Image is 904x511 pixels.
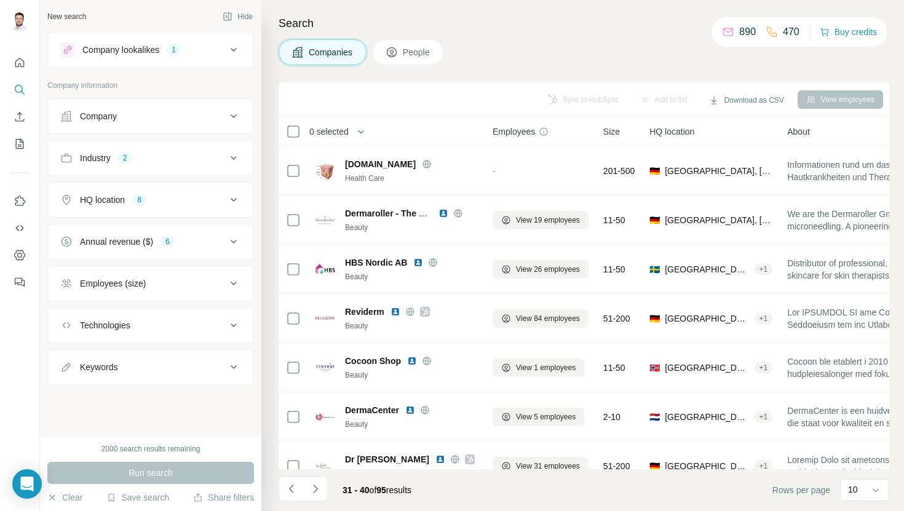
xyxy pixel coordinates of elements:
[665,460,749,472] span: [GEOGRAPHIC_DATA], [GEOGRAPHIC_DATA]|[GEOGRAPHIC_DATA]|[GEOGRAPHIC_DATA]
[48,35,253,65] button: Company lookalikes1
[345,468,478,479] div: Beauty
[755,461,773,472] div: + 1
[80,361,117,373] div: Keywords
[214,7,261,26] button: Hide
[755,362,773,373] div: + 1
[161,236,175,247] div: 6
[10,271,30,293] button: Feedback
[48,311,253,340] button: Technologies
[516,411,576,422] span: View 5 employees
[603,312,630,325] span: 51-200
[493,457,589,475] button: View 31 employees
[80,319,130,331] div: Technologies
[10,106,30,128] button: Enrich CSV
[665,214,772,226] span: [GEOGRAPHIC_DATA], [GEOGRAPHIC_DATA]
[315,161,335,181] img: Logo of Hautinfo.de
[345,271,478,282] div: Beauty
[649,214,660,226] span: 🇩🇪
[315,456,335,476] img: Logo of Dr Spiller
[516,362,576,373] span: View 1 employees
[370,485,377,495] span: of
[413,258,423,267] img: LinkedIn logo
[315,363,335,372] img: Logo of Cocoon Shop
[315,259,335,279] img: Logo of HBS Nordic AB
[665,411,749,423] span: [GEOGRAPHIC_DATA], [GEOGRAPHIC_DATA]|[GEOGRAPHIC_DATA]
[80,110,117,122] div: Company
[493,309,589,328] button: View 84 employees
[47,491,82,504] button: Clear
[755,313,773,324] div: + 1
[279,15,889,32] h4: Search
[516,264,580,275] span: View 26 employees
[665,165,772,177] span: [GEOGRAPHIC_DATA], [GEOGRAPHIC_DATA]
[435,454,445,464] img: LinkedIn logo
[755,264,773,275] div: + 1
[48,269,253,298] button: Employees (size)
[603,362,625,374] span: 11-50
[343,485,370,495] span: 31 - 40
[493,166,496,176] span: -
[649,460,660,472] span: 🇩🇪
[649,312,660,325] span: 🇩🇪
[665,312,749,325] span: [GEOGRAPHIC_DATA], [GEOGRAPHIC_DATA]
[106,491,169,504] button: Save search
[493,408,584,426] button: View 5 employees
[739,25,756,39] p: 890
[132,194,146,205] div: 8
[603,263,625,275] span: 11-50
[649,411,660,423] span: 🇳🇱
[376,485,386,495] span: 95
[665,263,749,275] span: [GEOGRAPHIC_DATA], SE - M
[493,260,589,279] button: View 26 employees
[315,210,335,230] img: Logo of Dermaroller - The Original
[649,125,694,138] span: HQ location
[516,313,580,324] span: View 84 employees
[101,443,200,454] div: 2000 search results remaining
[10,52,30,74] button: Quick start
[48,352,253,382] button: Keywords
[80,152,111,164] div: Industry
[47,11,86,22] div: New search
[700,91,792,109] button: Download as CSV
[193,491,254,504] button: Share filters
[10,133,30,155] button: My lists
[10,217,30,239] button: Use Surfe API
[80,236,153,248] div: Annual revenue ($)
[345,208,451,218] span: Dermaroller - The Original
[10,79,30,101] button: Search
[80,194,125,206] div: HQ location
[12,469,42,499] div: Open Intercom Messenger
[345,355,401,367] span: Cocoon Shop
[493,211,589,229] button: View 19 employees
[603,411,621,423] span: 2-10
[649,165,660,177] span: 🇩🇪
[848,483,858,496] p: 10
[391,307,400,317] img: LinkedIn logo
[603,165,635,177] span: 201-500
[345,173,478,184] div: Health Care
[649,263,660,275] span: 🇸🇪
[303,477,328,501] button: Navigate to next page
[405,405,415,415] img: LinkedIn logo
[649,362,660,374] span: 🇳🇴
[345,370,478,381] div: Beauty
[403,46,431,58] span: People
[493,358,584,377] button: View 1 employees
[603,460,630,472] span: 51-200
[118,153,132,164] div: 2
[47,80,254,91] p: Company information
[755,411,773,422] div: + 1
[48,185,253,215] button: HQ location8
[80,277,146,290] div: Employees (size)
[407,356,417,366] img: LinkedIn logo
[10,12,30,32] img: Avatar
[783,25,799,39] p: 470
[309,46,354,58] span: Companies
[48,143,253,173] button: Industry2
[345,453,429,465] span: Dr [PERSON_NAME]
[48,101,253,131] button: Company
[345,404,399,416] span: DermaCenter
[309,125,349,138] span: 0 selected
[820,23,877,41] button: Buy credits
[345,419,478,430] div: Beauty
